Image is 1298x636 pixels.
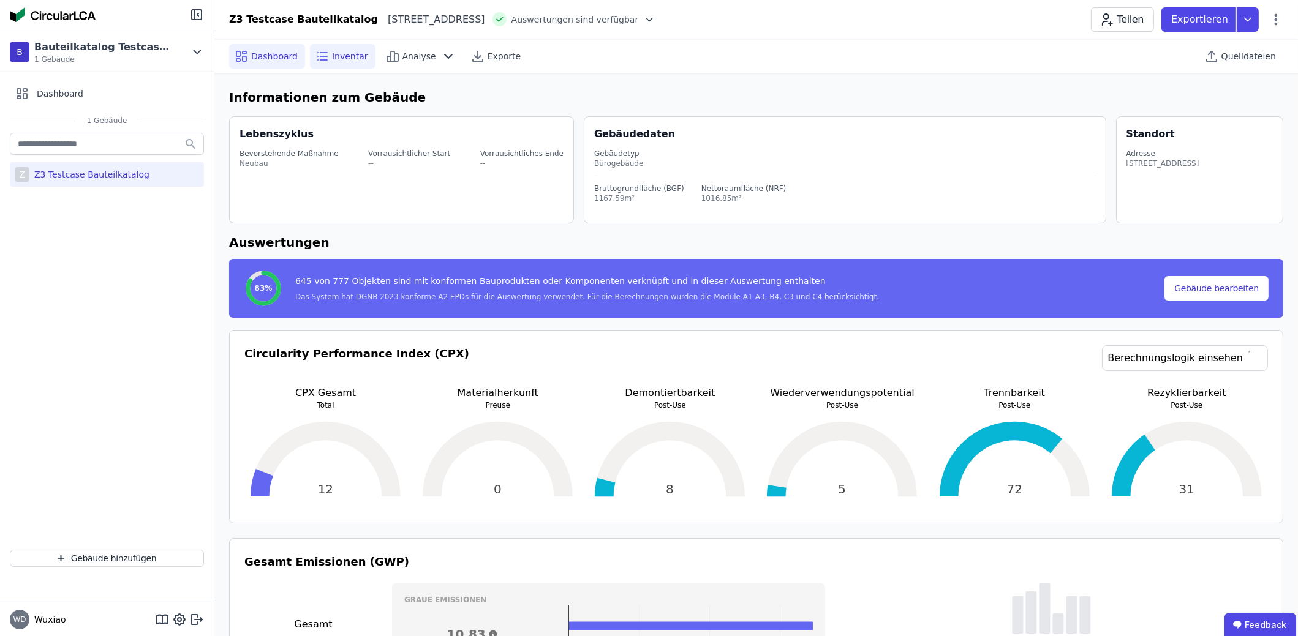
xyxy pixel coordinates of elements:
div: 645 von 777 Objekten sind mit konformen Bauprodukten oder Komponenten verknüpft und in dieser Aus... [295,275,879,292]
div: Gebäudetyp [594,149,1096,159]
div: Adresse [1126,149,1199,159]
div: Z3 Testcase Bauteilkatalog [29,168,149,181]
div: Bruttogrundfläche (BGF) [594,184,684,193]
div: Bauteilkatalog Testcase Z3 [34,40,175,54]
div: Bevorstehende Maßnahme [240,149,339,159]
div: Nettoraumfläche (NRF) [701,184,787,193]
div: Neubau [240,159,339,168]
button: Gebäude bearbeiten [1164,276,1269,301]
div: Lebenszyklus [240,127,314,141]
div: Gebäudedaten [594,127,1106,141]
span: WD [13,616,26,623]
div: 1016.85m² [701,193,787,203]
span: Auswertungen sind verfügbar [511,13,639,26]
p: Demontiertbarkeit [589,386,751,400]
p: Preuse [417,400,579,410]
div: [STREET_ADDRESS] [378,12,485,27]
div: Z3 Testcase Bauteilkatalog [229,12,378,27]
h3: Graue Emissionen [404,595,813,605]
p: Trennbarkeit [934,386,1096,400]
div: Standort [1126,127,1175,141]
img: empty-state [1012,583,1091,634]
p: Materialherkunft [417,386,579,400]
img: Concular [10,7,96,22]
h3: Gesamt [244,617,382,632]
span: Dashboard [251,50,298,62]
span: Analyse [402,50,436,62]
a: Berechnungslogik einsehen [1102,345,1268,371]
p: Post-Use [589,400,751,410]
span: Quelldateien [1221,50,1276,62]
button: Teilen [1091,7,1154,32]
p: Wiederverwendungspotential [761,386,923,400]
span: 1 Gebäude [34,54,175,64]
p: Exportieren [1171,12,1231,27]
span: 83% [255,283,273,293]
span: Inventar [332,50,368,62]
p: Post-Use [761,400,923,410]
p: Rezyklierbarkeit [1106,386,1268,400]
p: Post-Use [934,400,1096,410]
div: Vorrausichtliches Ende [480,149,564,159]
div: Z [15,167,29,182]
h3: Gesamt Emissionen (GWP) [244,553,1268,571]
button: Gebäude hinzufügen [10,550,204,567]
span: 1 Gebäude [75,116,140,125]
div: [STREET_ADDRESS] [1126,159,1199,168]
span: Wuxiao [29,613,66,626]
div: Vorrausichtlicher Start [368,149,450,159]
div: B [10,42,29,62]
p: CPX Gesamt [244,386,407,400]
div: 1167.59m² [594,193,684,203]
span: Exporte [488,50,521,62]
h6: Informationen zum Gebäude [229,88,1283,107]
div: -- [480,159,564,168]
h3: Circularity Performance Index (CPX) [244,345,469,386]
p: Total [244,400,407,410]
div: Das System hat DGNB 2023 konforme A2 EPDs für die Auswertung verwendet. Für die Berechnungen wurd... [295,292,879,302]
div: -- [368,159,450,168]
div: Bürogebäude [594,159,1096,168]
span: Dashboard [37,88,83,100]
p: Post-Use [1106,400,1268,410]
h6: Auswertungen [229,233,1283,252]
